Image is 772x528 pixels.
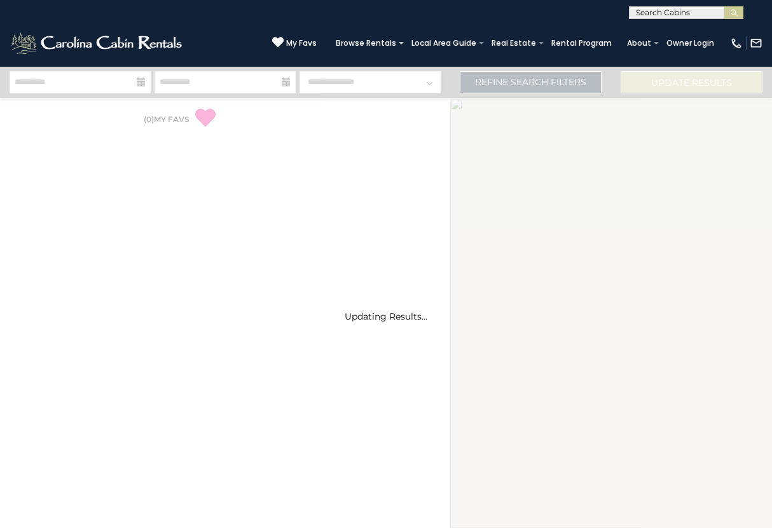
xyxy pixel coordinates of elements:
img: phone-regular-white.png [730,37,743,50]
img: White-1-2.png [10,30,186,56]
a: Local Area Guide [405,34,483,52]
a: My Favs [272,36,317,50]
a: Real Estate [485,34,542,52]
a: Owner Login [660,34,720,52]
a: About [621,34,658,52]
a: Rental Program [545,34,618,52]
a: Browse Rentals [329,34,403,52]
span: My Favs [286,37,317,49]
img: mail-regular-white.png [750,37,762,50]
